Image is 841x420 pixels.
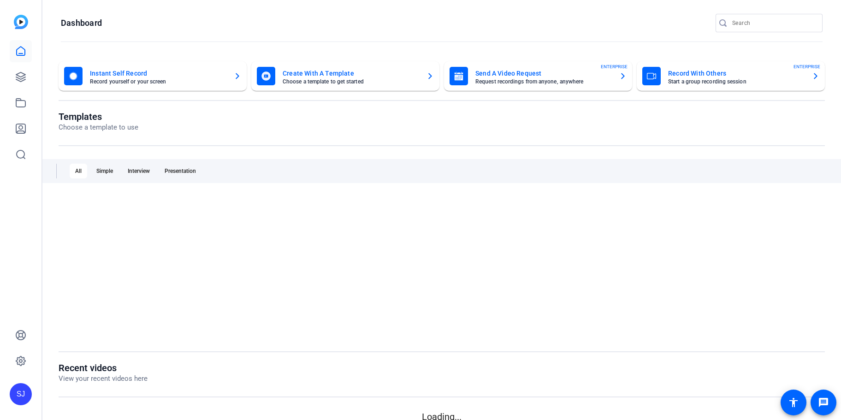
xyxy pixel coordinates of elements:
[732,18,815,29] input: Search
[14,15,28,29] img: blue-gradient.svg
[444,61,632,91] button: Send A Video RequestRequest recordings from anyone, anywhereENTERPRISE
[788,397,799,408] mat-icon: accessibility
[475,68,612,79] mat-card-title: Send A Video Request
[59,61,247,91] button: Instant Self RecordRecord yourself or your screen
[668,68,805,79] mat-card-title: Record With Others
[283,68,419,79] mat-card-title: Create With A Template
[159,164,201,178] div: Presentation
[818,397,829,408] mat-icon: message
[90,68,226,79] mat-card-title: Instant Self Record
[90,79,226,84] mat-card-subtitle: Record yourself or your screen
[668,79,805,84] mat-card-subtitle: Start a group recording session
[283,79,419,84] mat-card-subtitle: Choose a template to get started
[59,122,138,133] p: Choose a template to use
[59,362,148,373] h1: Recent videos
[637,61,825,91] button: Record With OthersStart a group recording sessionENTERPRISE
[122,164,155,178] div: Interview
[794,63,820,70] span: ENTERPRISE
[91,164,118,178] div: Simple
[10,383,32,405] div: SJ
[601,63,628,70] span: ENTERPRISE
[59,373,148,384] p: View your recent videos here
[475,79,612,84] mat-card-subtitle: Request recordings from anyone, anywhere
[70,164,87,178] div: All
[251,61,439,91] button: Create With A TemplateChoose a template to get started
[59,111,138,122] h1: Templates
[61,18,102,29] h1: Dashboard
